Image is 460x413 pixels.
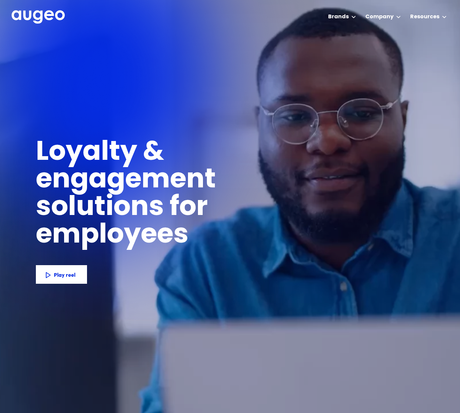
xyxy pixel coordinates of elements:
h1: employees [36,222,200,250]
div: Resources [410,13,439,21]
a: home [12,10,65,24]
a: Play reel [36,265,87,284]
img: Augeo's full logo in white. [12,10,65,24]
div: Brands [328,13,349,21]
div: Company [365,13,394,21]
h1: Loyalty & engagement solutions for [36,139,323,222]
